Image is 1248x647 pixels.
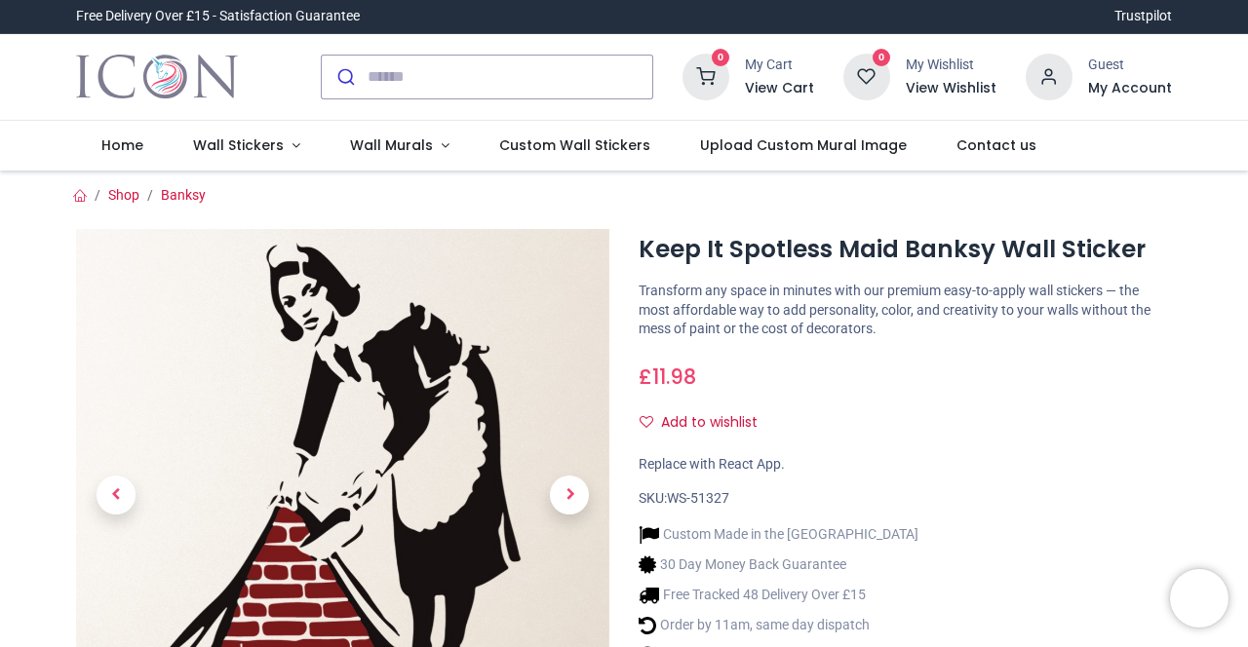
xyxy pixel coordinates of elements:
div: Free Delivery Over £15 - Satisfaction Guarantee [76,7,360,26]
div: SKU: [639,489,1172,509]
span: £ [639,362,696,391]
span: WS-51327 [667,490,729,506]
div: My Cart [745,56,814,75]
button: Add to wishlistAdd to wishlist [639,406,774,439]
span: Wall Murals [350,135,433,155]
img: Icon Wall Stickers [76,50,237,104]
div: My Wishlist [906,56,996,75]
a: Shop [108,187,139,203]
a: View Wishlist [906,79,996,98]
i: Add to wishlist [640,415,653,429]
button: Submit [322,56,368,98]
span: Home [101,135,143,155]
li: Custom Made in the [GEOGRAPHIC_DATA] [639,524,918,545]
h1: Keep It Spotless Maid Banksy Wall Sticker [639,233,1172,266]
a: 0 [843,67,890,83]
li: Free Tracked 48 Delivery Over £15 [639,585,918,605]
a: Trustpilot [1114,7,1172,26]
div: Replace with React App. [639,455,1172,475]
a: Logo of Icon Wall Stickers [76,50,237,104]
a: Wall Murals [325,121,474,171]
a: View Cart [745,79,814,98]
span: Previous [97,476,136,514]
span: Custom Wall Stickers [499,135,650,155]
span: Contact us [956,135,1036,155]
a: 0 [682,67,729,83]
iframe: Brevo live chat [1170,569,1228,628]
span: Upload Custom Mural Image [700,135,907,155]
sup: 0 [712,49,730,67]
sup: 0 [873,49,891,67]
p: Transform any space in minutes with our premium easy-to-apply wall stickers — the most affordable... [639,282,1172,339]
a: Banksy [161,187,206,203]
li: Order by 11am, same day dispatch [639,615,918,635]
span: 11.98 [652,362,696,391]
div: Guest [1088,56,1172,75]
a: Wall Stickers [169,121,326,171]
span: Next [550,476,589,514]
li: 30 Day Money Back Guarantee [639,554,918,575]
span: Wall Stickers [193,135,284,155]
a: My Account [1088,79,1172,98]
